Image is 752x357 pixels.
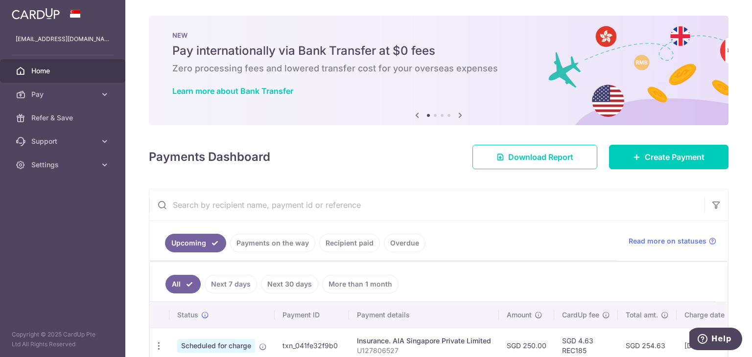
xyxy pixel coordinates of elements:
a: Next 7 days [205,275,257,293]
a: Learn more about Bank Transfer [172,86,293,96]
span: Read more on statuses [629,236,706,246]
h4: Payments Dashboard [149,148,270,166]
a: Create Payment [609,145,728,169]
span: Status [177,310,198,320]
h6: Zero processing fees and lowered transfer cost for your overseas expenses [172,63,705,74]
p: U127806527 [357,346,491,356]
span: Pay [31,89,96,99]
th: Payment details [349,302,499,328]
a: Download Report [472,145,597,169]
span: Create Payment [645,151,705,163]
a: Recipient paid [319,234,380,252]
span: CardUp fee [562,310,599,320]
a: Next 30 days [261,275,318,293]
a: More than 1 month [322,275,399,293]
p: NEW [172,31,705,39]
a: All [165,275,201,293]
h5: Pay internationally via Bank Transfer at $0 fees [172,43,705,59]
span: Settings [31,160,96,170]
a: Payments on the way [230,234,315,252]
img: CardUp [12,8,60,20]
input: Search by recipient name, payment id or reference [149,189,705,221]
span: Scheduled for charge [177,339,255,353]
iframe: Opens a widget where you can find more information [689,328,742,352]
span: Download Report [508,151,573,163]
p: [EMAIL_ADDRESS][DOMAIN_NAME] [16,34,110,44]
span: Home [31,66,96,76]
th: Payment ID [275,302,349,328]
span: Refer & Save [31,113,96,123]
span: Total amt. [626,310,658,320]
span: Charge date [684,310,725,320]
a: Overdue [384,234,425,252]
a: Upcoming [165,234,226,252]
img: Bank transfer banner [149,16,728,125]
span: Support [31,136,96,146]
div: Insurance. AIA Singapore Private Limited [357,336,491,346]
a: Read more on statuses [629,236,716,246]
span: Amount [507,310,532,320]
